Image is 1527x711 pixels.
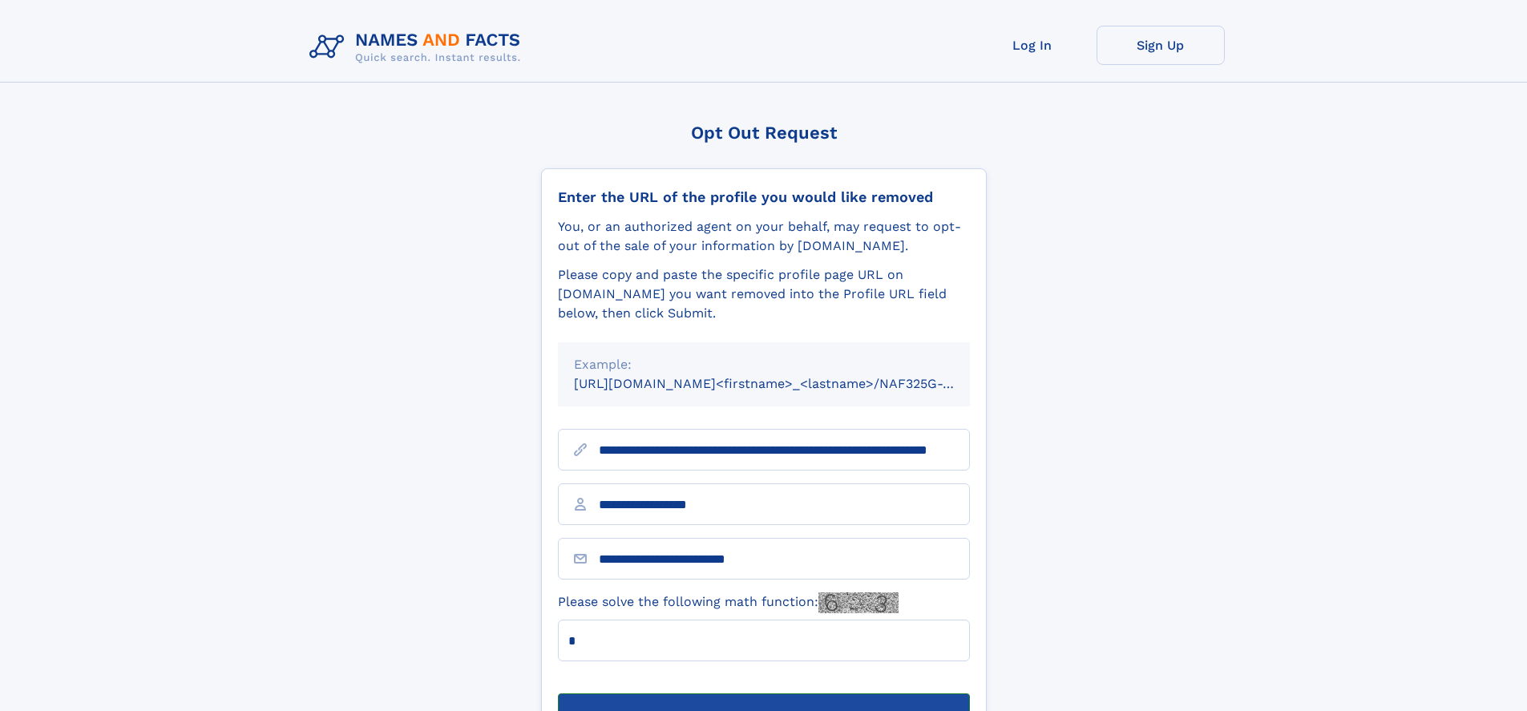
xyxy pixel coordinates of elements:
div: Example: [574,355,954,374]
div: Enter the URL of the profile you would like removed [558,188,970,206]
small: [URL][DOMAIN_NAME]<firstname>_<lastname>/NAF325G-xxxxxxxx [574,376,1000,391]
div: Please copy and paste the specific profile page URL on [DOMAIN_NAME] you want removed into the Pr... [558,265,970,323]
label: Please solve the following math function: [558,592,899,613]
div: You, or an authorized agent on your behalf, may request to opt-out of the sale of your informatio... [558,217,970,256]
a: Log In [968,26,1097,65]
a: Sign Up [1097,26,1225,65]
div: Opt Out Request [541,123,987,143]
img: Logo Names and Facts [303,26,534,69]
